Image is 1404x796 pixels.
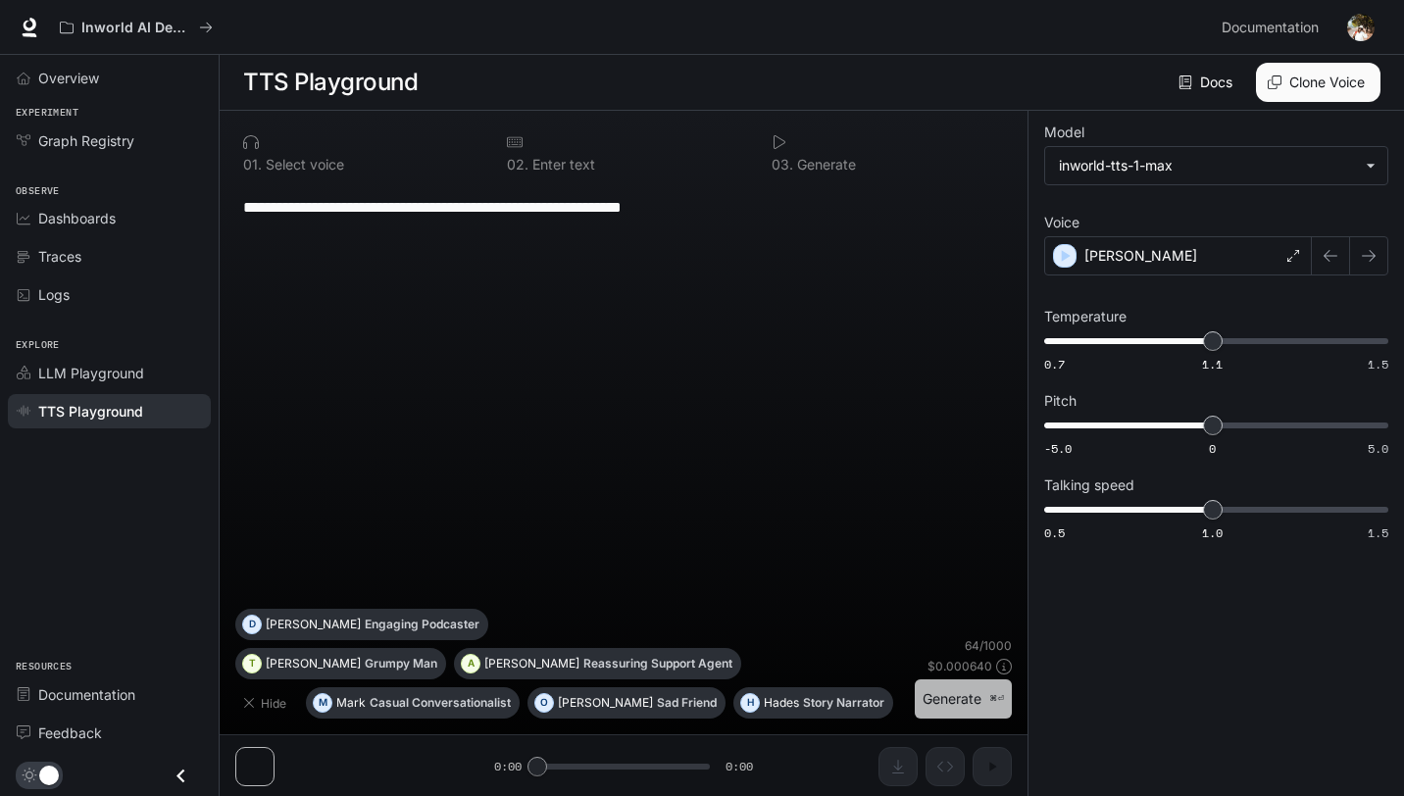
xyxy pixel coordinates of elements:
span: 1.0 [1202,524,1223,541]
div: M [314,687,331,719]
p: Enter text [528,158,595,172]
a: Documentation [1214,8,1333,47]
a: TTS Playground [8,394,211,428]
button: T[PERSON_NAME]Grumpy Man [235,648,446,679]
button: Generate⌘⏎ [915,679,1012,720]
p: 0 3 . [772,158,793,172]
p: ⌘⏎ [989,693,1004,705]
button: O[PERSON_NAME]Sad Friend [527,687,726,719]
div: T [243,648,261,679]
div: inworld-tts-1-max [1059,156,1356,175]
p: $ 0.000640 [928,658,992,674]
span: Documentation [1222,16,1319,40]
button: Close drawer [159,756,203,796]
a: Docs [1175,63,1240,102]
p: Talking speed [1044,478,1134,492]
button: Clone Voice [1256,63,1380,102]
h1: TTS Playground [243,63,418,102]
div: inworld-tts-1-max [1045,147,1387,184]
p: Engaging Podcaster [365,619,479,630]
p: Model [1044,125,1084,139]
span: Overview [38,68,99,88]
span: 1.5 [1368,524,1388,541]
p: Casual Conversationalist [370,697,511,709]
a: Logs [8,277,211,312]
div: O [535,687,553,719]
a: Graph Registry [8,124,211,158]
p: [PERSON_NAME] [558,697,653,709]
p: Hades [764,697,799,709]
button: User avatar [1341,8,1380,47]
a: Feedback [8,716,211,750]
a: LLM Playground [8,356,211,390]
span: 1.1 [1202,356,1223,373]
span: Feedback [38,722,102,743]
p: [PERSON_NAME] [1084,246,1197,266]
p: 0 1 . [243,158,262,172]
button: D[PERSON_NAME]Engaging Podcaster [235,609,488,640]
p: Select voice [262,158,344,172]
p: Inworld AI Demos [81,20,191,36]
p: [PERSON_NAME] [266,658,361,670]
span: Traces [38,246,81,267]
p: Voice [1044,216,1079,229]
span: 0 [1209,440,1216,457]
a: Dashboards [8,201,211,235]
div: A [462,648,479,679]
img: User avatar [1347,14,1375,41]
span: LLM Playground [38,363,144,383]
a: Overview [8,61,211,95]
p: Mark [336,697,366,709]
span: 0.5 [1044,524,1065,541]
span: 1.5 [1368,356,1388,373]
span: Dark mode toggle [39,764,59,785]
button: A[PERSON_NAME]Reassuring Support Agent [454,648,741,679]
span: Logs [38,284,70,305]
button: HHadesStory Narrator [733,687,893,719]
p: 64 / 1000 [965,637,1012,654]
span: Documentation [38,684,135,705]
a: Documentation [8,677,211,712]
span: 5.0 [1368,440,1388,457]
a: Traces [8,239,211,274]
p: [PERSON_NAME] [484,658,579,670]
span: -5.0 [1044,440,1072,457]
p: Grumpy Man [365,658,437,670]
p: Story Narrator [803,697,884,709]
span: Graph Registry [38,130,134,151]
div: D [243,609,261,640]
span: 0.7 [1044,356,1065,373]
p: Temperature [1044,310,1127,323]
span: TTS Playground [38,401,143,422]
p: 0 2 . [507,158,528,172]
button: MMarkCasual Conversationalist [306,687,520,719]
button: All workspaces [51,8,222,47]
p: Sad Friend [657,697,717,709]
p: Pitch [1044,394,1077,408]
p: Reassuring Support Agent [583,658,732,670]
button: Hide [235,687,298,719]
div: H [741,687,759,719]
p: Generate [793,158,856,172]
span: Dashboards [38,208,116,228]
p: [PERSON_NAME] [266,619,361,630]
